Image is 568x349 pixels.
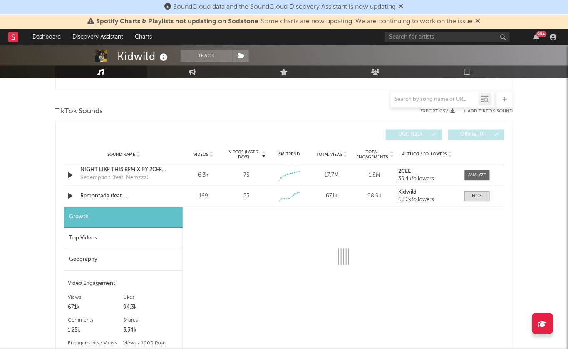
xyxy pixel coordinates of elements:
[81,174,149,182] div: Redemption (feat. Nemzzz)
[123,326,179,336] div: 3.34k
[243,172,249,180] div: 75
[399,4,404,10] span: Dismiss
[398,190,456,196] a: Kidwild
[398,197,456,203] div: 63.2k followers
[97,18,473,25] span: : Some charts are now updating. We are continuing to work on the issue
[398,169,411,174] strong: 2CEE
[118,50,170,63] div: Kidwild
[227,150,260,160] span: Videos (last 7 days)
[55,107,103,117] span: TikTok Sounds
[174,4,396,10] span: SoundCloud data and the SoundCloud Discovery Assistant is now updating
[280,75,285,79] span: to
[313,192,351,201] div: 671k
[536,31,547,37] div: 99 +
[97,18,259,25] span: Spotify Charts & Playlists not updating on Sodatone
[243,192,249,201] div: 35
[355,150,389,160] span: Total Engagements
[68,303,124,313] div: 671k
[123,339,179,349] div: Views / 1000 Posts
[421,109,455,114] button: Export CSV
[194,152,208,157] span: Videos
[68,293,124,303] div: Views
[64,249,183,271] div: Geography
[313,172,351,180] div: 17.7M
[184,192,223,201] div: 169
[123,303,179,313] div: 94.3k
[402,152,447,157] span: Author / Followers
[64,207,183,228] div: Growth
[316,152,342,157] span: Total Views
[476,18,481,25] span: Dismiss
[391,97,479,103] input: Search by song name or URL
[454,132,492,137] span: Official ( 0 )
[27,29,67,45] a: Dashboard
[270,152,308,158] div: 6M Trend
[385,32,510,42] input: Search for artists
[448,130,504,140] button: Official(0)
[129,29,158,45] a: Charts
[123,316,179,326] div: Shares
[68,279,179,289] div: Video Engagement
[398,169,456,175] a: 2CEE
[67,29,129,45] a: Discovery Assistant
[68,326,124,336] div: 1.25k
[68,339,124,349] div: Engagements / Views
[108,152,136,157] span: Sound Name
[398,190,417,195] strong: Kidwild
[184,172,223,180] div: 6.3k
[64,228,183,249] div: Top Videos
[181,50,233,62] button: Track
[534,34,540,40] button: 99+
[291,75,296,79] span: of
[355,192,394,201] div: 98.9k
[455,109,513,114] button: + Add TikTok Sound
[81,166,168,174] a: NIGHT LIKE THIS REMIX BY 2CEE YT
[464,109,513,114] button: + Add TikTok Sound
[398,177,456,182] div: 35.4k followers
[81,192,168,201] a: Remontada (feat. [PERSON_NAME])
[391,132,429,137] span: UGC ( 121 )
[123,293,179,303] div: Likes
[68,316,124,326] div: Comments
[386,130,442,140] button: UGC(121)
[355,172,394,180] div: 1.8M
